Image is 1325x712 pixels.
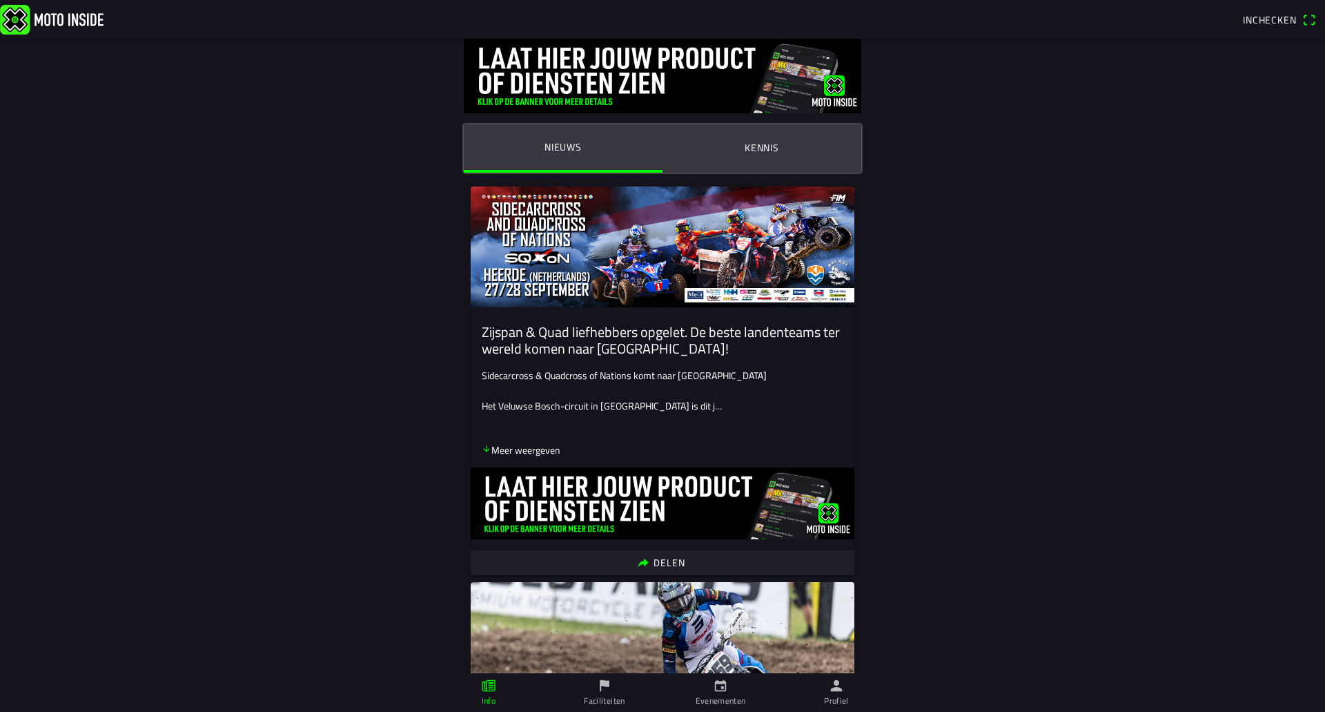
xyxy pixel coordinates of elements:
ion-icon: paper [481,678,496,693]
ion-label: Nieuws [544,139,582,155]
ion-label: Evenementen [696,695,746,707]
ion-button: Delen [471,550,854,575]
ion-card-title: Zijspan & Quad liefhebbers opgelet. De beste landenteams ter wereld komen naar [GEOGRAPHIC_DATA]! [482,324,843,357]
ion-label: Info [482,695,495,707]
ion-icon: flag [597,678,612,693]
span: Inchecken [1243,12,1297,27]
img: W9TngUMILjngII3slWrxy3dg4E7y6i9Jkq2Wxt1b.jpg [471,582,854,703]
p: Sidecarcross & Quadcross of Nations komt naar [GEOGRAPHIC_DATA] [482,368,843,383]
ion-label: Kennis [745,140,779,155]
a: Incheckenqr scanner [1236,8,1322,31]
p: Het Veluwse Bosch-circuit in [GEOGRAPHIC_DATA] is dit j… [482,398,843,413]
img: ovdhpoPiYVyyWxH96Op6EavZdUOyIWdtEOENrLni.jpg [471,468,854,539]
ion-icon: person [829,678,844,693]
img: DquIORQn5pFcG0wREDc6xsoRnKbaxAuyzJmd8qj8.jpg [464,39,861,113]
ion-icon: calendar [713,678,728,693]
ion-icon: arrow down [482,444,491,454]
p: Meer weergeven [482,443,560,457]
img: 64v4Apfhk9kRvyee7tCCbhUWCIhqkwx3UzeRWfBS.jpg [471,186,854,307]
ion-label: Profiel [824,695,849,707]
ion-label: Faciliteiten [584,695,625,707]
